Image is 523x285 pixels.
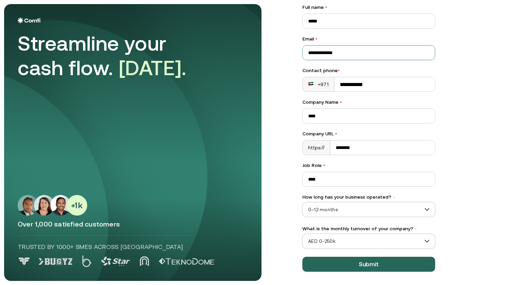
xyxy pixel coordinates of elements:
img: Logo 1 [38,258,73,265]
div: Streamline your cash flow. [18,31,208,80]
img: Logo [18,18,41,23]
img: Logo 0 [18,257,31,265]
span: 0–12 months [303,204,435,215]
span: • [335,131,337,136]
label: Job Role [302,162,435,169]
span: • [323,163,325,168]
img: Logo 2 [82,255,92,267]
div: +971 [308,81,329,88]
span: • [393,195,395,200]
p: Over 1,000 satisfied customers [18,220,248,229]
img: Logo 3 [101,257,130,266]
span: [DATE]. [119,56,187,80]
span: • [325,4,327,10]
label: Company Name [302,99,435,106]
img: Logo 4 [140,256,149,266]
span: • [340,99,342,105]
img: Logo 5 [159,258,214,265]
div: https:// [303,140,330,155]
span: • [315,36,317,41]
label: What is the monthly turnover of your company? [302,225,435,232]
label: How long has your business operated? [302,194,435,201]
button: Submit [302,257,435,272]
span: • [338,68,339,73]
span: • [414,227,417,231]
label: Company URL [302,130,435,137]
label: Full name [302,4,435,11]
p: Trusted by 1000+ SMEs across [GEOGRAPHIC_DATA] [18,242,193,251]
label: Email [302,35,435,43]
span: AED 0-250k [303,236,435,246]
div: Contact phone [302,67,435,74]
